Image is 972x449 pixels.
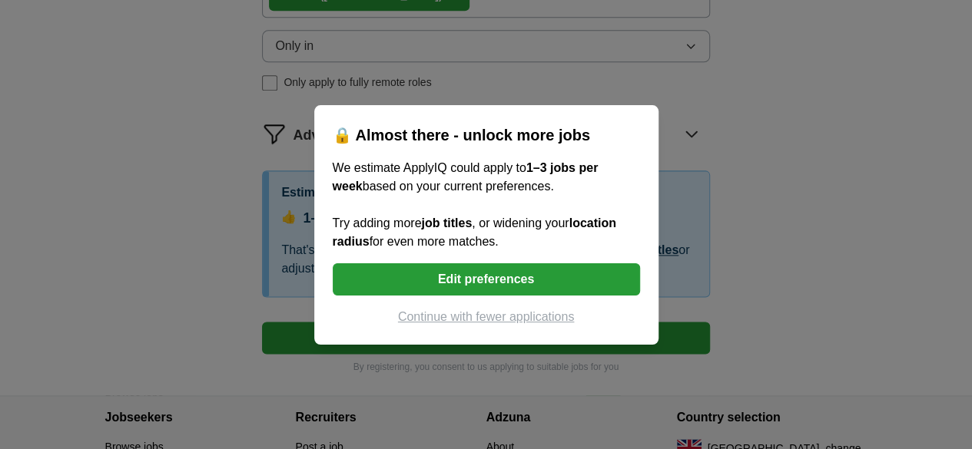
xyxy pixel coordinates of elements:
[333,127,590,144] span: 🔒 Almost there - unlock more jobs
[333,161,599,193] b: 1–3 jobs per week
[333,161,616,248] span: We estimate ApplyIQ could apply to based on your current preferences. Try adding more , or wideni...
[421,216,472,229] b: job titles
[333,216,616,248] b: location radius
[333,263,640,295] button: Edit preferences
[333,308,640,326] button: Continue with fewer applications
